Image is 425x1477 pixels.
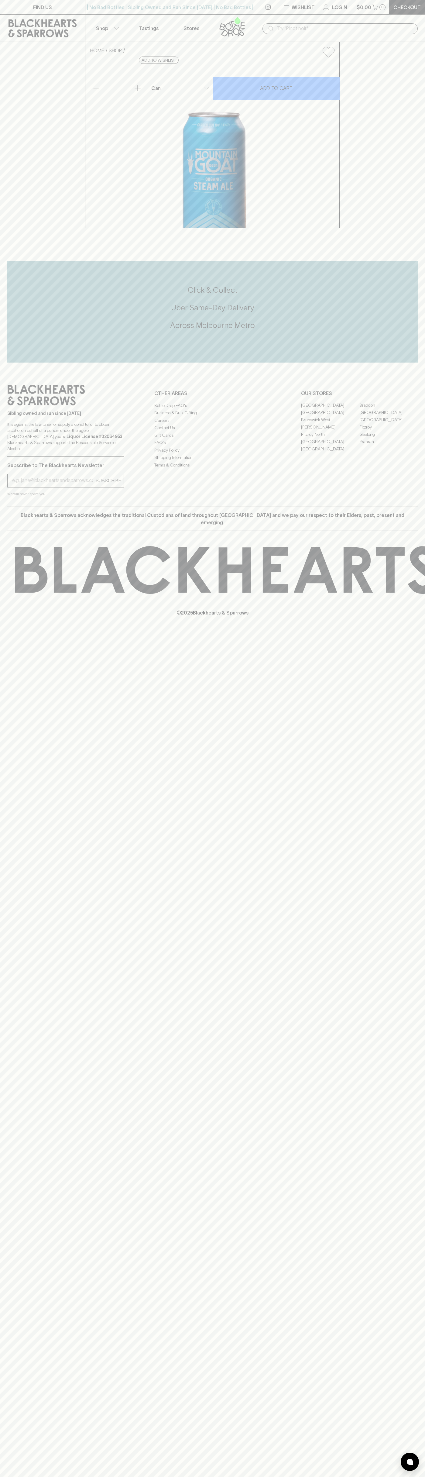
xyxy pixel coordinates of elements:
a: [GEOGRAPHIC_DATA] [301,409,359,416]
img: 3010.png [85,62,339,228]
input: Try "Pinot noir" [277,24,413,33]
a: FAQ's [154,439,271,446]
a: Fitzroy North [301,431,359,438]
a: Stores [170,15,213,42]
a: Shipping Information [154,454,271,461]
a: Business & Bulk Gifting [154,409,271,417]
button: Shop [85,15,128,42]
p: SUBSCRIBE [96,477,121,484]
button: SUBSCRIBE [93,474,124,487]
input: e.g. jane@blackheartsandsparrows.com.au [12,476,93,485]
p: Can [151,84,161,92]
p: $0.00 [357,4,371,11]
a: [GEOGRAPHIC_DATA] [301,438,359,446]
p: 0 [381,5,384,9]
h5: Uber Same-Day Delivery [7,303,418,313]
p: OTHER AREAS [154,390,271,397]
img: bubble-icon [407,1459,413,1465]
a: Gift Cards [154,432,271,439]
a: Fitzroy [359,424,418,431]
button: ADD TO CART [213,77,340,100]
p: Tastings [139,25,159,32]
a: Geelong [359,431,418,438]
p: Checkout [393,4,421,11]
div: Can [149,82,212,94]
p: Sibling owned and run since [DATE] [7,410,124,416]
p: Stores [183,25,199,32]
a: Braddon [359,402,418,409]
a: Careers [154,417,271,424]
p: We will never spam you [7,491,124,497]
a: Privacy Policy [154,446,271,454]
button: Add to wishlist [139,57,179,64]
a: SHOP [109,48,122,53]
button: Add to wishlist [320,44,337,60]
h5: Click & Collect [7,285,418,295]
a: HOME [90,48,104,53]
a: [GEOGRAPHIC_DATA] [359,416,418,424]
a: [PERSON_NAME] [301,424,359,431]
a: Tastings [128,15,170,42]
div: Call to action block [7,261,418,363]
a: Bottle Drop FAQ's [154,402,271,409]
strong: Liquor License #32064953 [67,434,122,439]
a: Terms & Conditions [154,461,271,469]
p: Blackhearts & Sparrows acknowledges the traditional Custodians of land throughout [GEOGRAPHIC_DAT... [12,511,413,526]
a: Brunswick West [301,416,359,424]
p: It is against the law to sell or supply alcohol to, or to obtain alcohol on behalf of a person un... [7,421,124,452]
a: [GEOGRAPHIC_DATA] [301,446,359,453]
p: ADD TO CART [260,84,293,92]
p: Wishlist [292,4,315,11]
a: Contact Us [154,424,271,432]
p: Login [332,4,347,11]
p: Shop [96,25,108,32]
p: OUR STORES [301,390,418,397]
p: FIND US [33,4,52,11]
a: Prahran [359,438,418,446]
h5: Across Melbourne Metro [7,320,418,330]
a: [GEOGRAPHIC_DATA] [301,402,359,409]
p: Subscribe to The Blackhearts Newsletter [7,462,124,469]
a: [GEOGRAPHIC_DATA] [359,409,418,416]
